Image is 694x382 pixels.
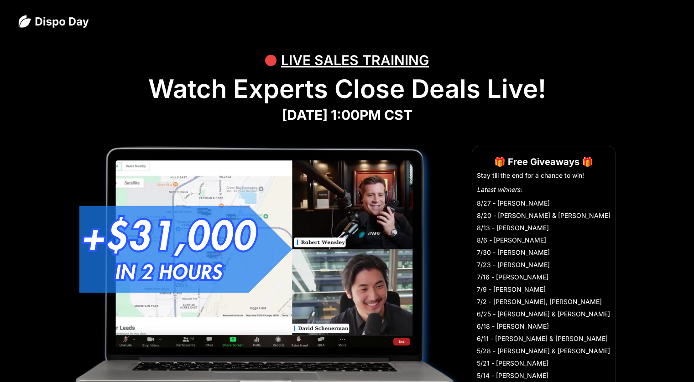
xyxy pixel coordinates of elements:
strong: 🎁 Free Giveaways 🎁 [494,156,593,167]
h1: Watch Experts Close Deals Live! [18,74,676,104]
em: Latest winners: [477,186,522,193]
li: Stay till the end for a chance to win! [477,171,611,180]
div: LIVE SALES TRAINING [281,46,429,74]
strong: [DATE] 1:00PM CST [282,107,412,123]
